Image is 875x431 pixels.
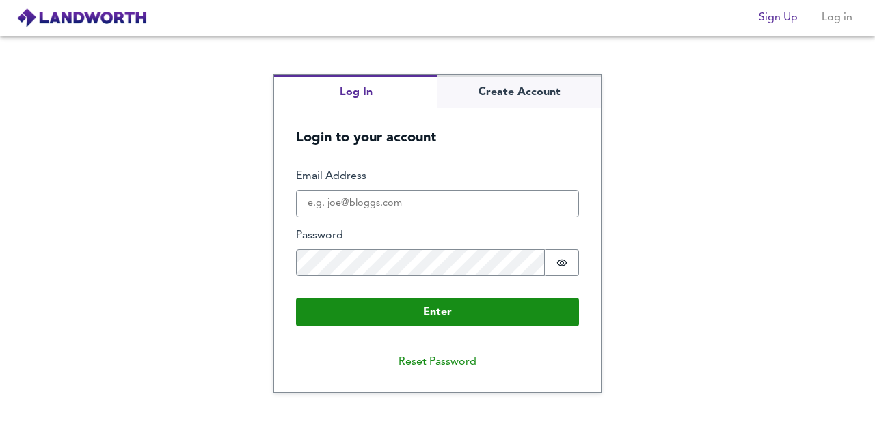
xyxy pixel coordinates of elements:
[296,190,579,217] input: e.g. joe@bloggs.com
[545,249,579,277] button: Show password
[296,298,579,326] button: Enter
[296,228,579,244] label: Password
[16,8,147,28] img: logo
[820,8,853,27] span: Log in
[274,108,601,147] h5: Login to your account
[815,4,859,31] button: Log in
[296,169,579,184] label: Email Address
[437,75,601,109] button: Create Account
[274,75,437,109] button: Log In
[759,8,798,27] span: Sign Up
[388,348,487,376] button: Reset Password
[753,4,803,31] button: Sign Up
